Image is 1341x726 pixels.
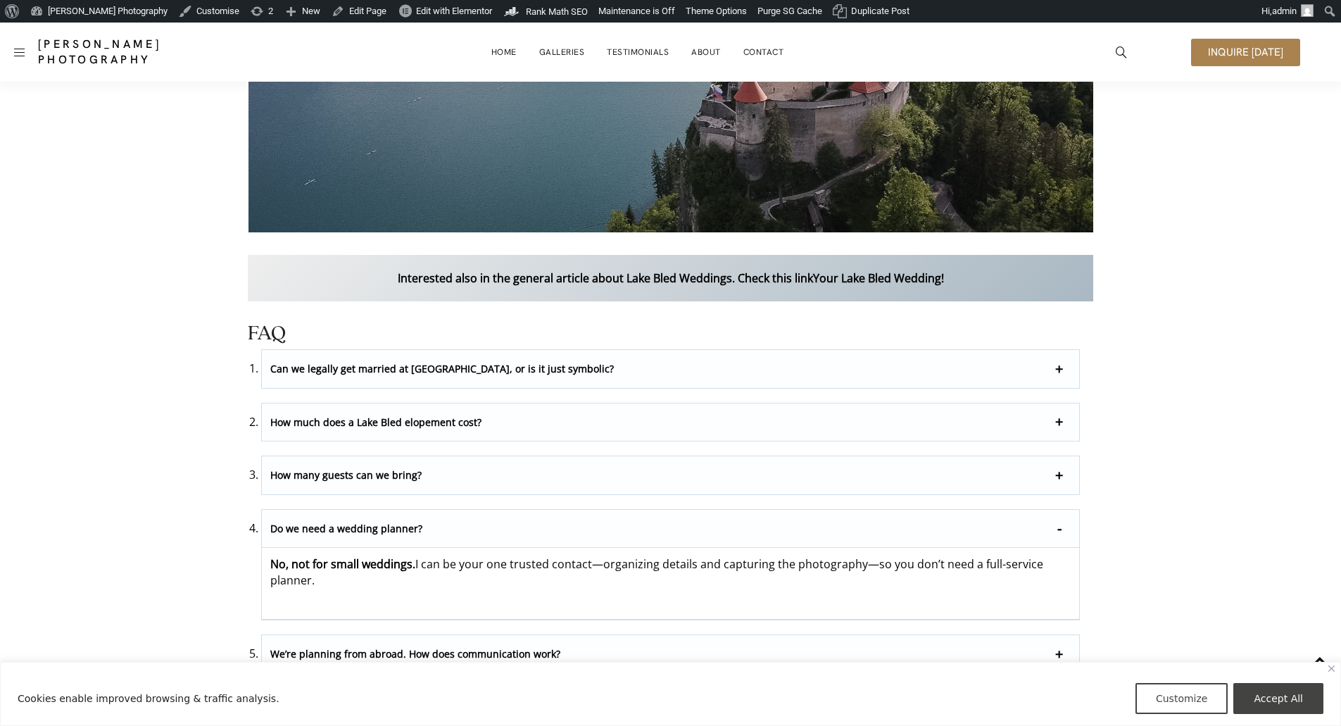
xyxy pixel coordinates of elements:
strong: We’re planning from abroad. How does communication work? [270,647,560,661]
a: Home [491,38,517,66]
span: Rank Math SEO [526,6,588,17]
button: Accept All [1233,683,1323,714]
a: Your Lake Bled Wedding [813,270,941,286]
strong: Can we legally get married at [GEOGRAPHIC_DATA], or is it just symbolic? [270,362,614,375]
strong: Do we need a wedding planner? [270,522,422,535]
span: Inquire [DATE] [1208,47,1283,58]
strong: No, not for small weddings. [270,556,415,572]
a: Galleries [539,38,585,66]
a: About [691,38,721,66]
img: Close [1328,665,1335,672]
a: [PERSON_NAME] Photography [38,37,265,68]
strong: How many guests can we bring? [270,468,422,482]
span: Edit with Elementor [416,6,492,16]
strong: Interested also in the general article about Lake Bled Weddings. Check this link ! [398,270,944,286]
a: icon-magnifying-glass34 [1109,39,1134,65]
p: I can be your one trusted contact—organizing details and capturing the photography—so you don’t n... [270,556,1070,588]
button: Customize [1135,683,1228,714]
a: Inquire [DATE] [1191,39,1300,66]
h2: FAQ [248,324,1093,344]
span: admin [1272,6,1297,16]
a: Testimonials [607,38,669,66]
strong: How much does a Lake Bled elopement cost? [270,415,481,429]
a: Contact [743,38,784,66]
p: Cookies enable improved browsing & traffic analysis. [18,690,279,707]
